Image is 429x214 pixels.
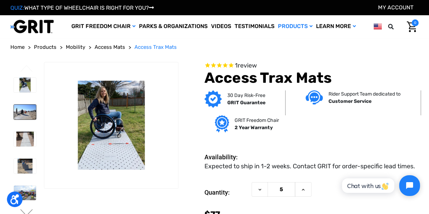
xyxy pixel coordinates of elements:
span: Mobility [66,44,85,50]
dt: Availability: [204,152,248,162]
img: GRIT Guarantee [204,90,222,108]
span: Rated 5.0 out of 5 stars 1 reviews [204,62,419,70]
dd: Expected to ship in 1-2 weeks. Contact GRIT for order-specific lead times. [204,162,415,171]
a: Access Mats [95,43,125,51]
a: QUIZ:WHAT TYPE OF WHEELCHAIR IS RIGHT FOR YOU? [10,5,154,11]
span: Access Trax Mats [134,44,177,50]
img: Access Trax Mats [14,78,36,92]
img: Access Trax Mats [14,186,36,200]
p: 30 Day Risk-Free [227,92,265,99]
span: QUIZ: [10,5,24,11]
a: Learn More [314,15,358,38]
a: Mobility [66,43,85,51]
img: GRIT All-Terrain Wheelchair and Mobility Equipment [10,19,54,34]
p: Rider Support Team dedicated to [329,90,401,98]
span: 1 reviews [235,62,257,69]
h1: Access Trax Mats [204,69,419,87]
strong: Customer Service [329,98,371,104]
p: GRIT Freedom Chair [235,117,279,124]
a: Products [276,15,314,38]
img: Access Trax Mats [14,105,36,119]
a: Access Trax Mats [134,43,177,51]
label: Quantity: [204,182,248,203]
img: Access Trax Mats [14,159,36,173]
a: Products [34,43,56,51]
span: 0 [412,19,419,26]
img: us.png [374,22,382,31]
a: Home [10,43,25,51]
img: Grit freedom [215,115,229,133]
strong: GRIT Guarantee [227,100,265,106]
span: Home [10,44,25,50]
a: Cart with 0 items [402,19,419,34]
input: Search [391,19,402,34]
button: Go to slide 6 of 6 [19,65,34,73]
a: Account [378,4,413,11]
span: Access Mats [95,44,125,50]
img: Access Trax Mats [44,81,178,170]
img: Access Trax Mats [14,132,36,146]
span: Products [34,44,56,50]
a: Testimonials [233,15,276,38]
a: Parks & Organizations [137,15,209,38]
nav: Breadcrumb [10,43,419,51]
img: Cart [407,21,417,32]
img: Customer service [306,90,323,105]
a: GRIT Freedom Chair [70,15,137,38]
a: Videos [209,15,233,38]
strong: 2 Year Warranty [235,125,273,131]
iframe: Tidio Chat [334,169,426,202]
span: review [238,62,257,69]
